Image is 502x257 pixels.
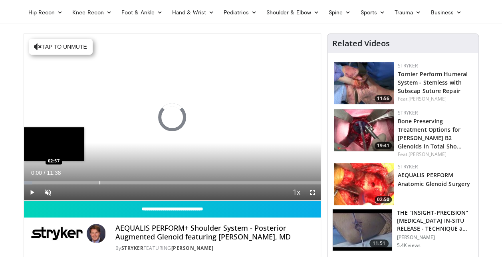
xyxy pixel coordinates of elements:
[24,4,68,20] a: Hip Recon
[47,170,61,176] span: 11:38
[219,4,262,20] a: Pediatrics
[409,151,446,158] a: [PERSON_NAME]
[24,181,321,184] div: Progress Bar
[334,163,394,205] a: 02:50
[398,70,468,95] a: Tornier Perform Humeral System - Stemless with Subscap Suture Repair
[29,39,93,55] button: Tap to unmute
[30,224,83,243] img: Stryker
[355,4,390,20] a: Sports
[24,184,40,200] button: Play
[117,4,167,20] a: Foot & Ankle
[426,4,466,20] a: Business
[375,196,392,203] span: 02:50
[24,34,321,201] video-js: Video Player
[369,239,389,247] span: 11:51
[40,184,56,200] button: Unmute
[333,209,392,251] img: feAgcbrvkPN5ynqH4xMDoxOjBrO-I4W8.150x105_q85_crop-smart_upscale.jpg
[31,170,42,176] span: 0:00
[87,224,106,243] img: Avatar
[121,245,144,251] a: Stryker
[334,62,394,104] img: bbfc8d93-d0bb-41cd-876f-493f891c976a.150x105_q85_crop-smart_upscale.jpg
[398,117,462,150] a: Bone Preserving Treatment Options for [PERSON_NAME] B2 Glenoids in Total Sho…
[398,109,418,116] a: Stryker
[334,163,394,205] img: MGngRNnbuHoiqTJH4xMDoxOjA4MTsiGN.150x105_q85_crop-smart_upscale.jpg
[332,39,390,48] h4: Related Videos
[409,95,446,102] a: [PERSON_NAME]
[390,4,426,20] a: Trauma
[397,209,474,233] h3: THE "INSIGHT-PRECISION" [MEDICAL_DATA] IN-SITU RELEASE - TECHNIQUE a…
[115,224,314,241] h4: AEQUALIS PERFORM+ Shoulder System - Posterior Augmented Glenoid featuring [PERSON_NAME], MD
[332,209,474,251] a: 11:51 THE "INSIGHT-PRECISION" [MEDICAL_DATA] IN-SITU RELEASE - TECHNIQUE a… [PERSON_NAME] 5.4K views
[334,62,394,104] a: 11:56
[398,95,472,103] div: Feat.
[397,234,474,241] p: [PERSON_NAME]
[67,4,117,20] a: Knee Recon
[289,184,305,200] button: Playback Rate
[44,170,46,176] span: /
[398,163,418,170] a: Stryker
[167,4,219,20] a: Hand & Wrist
[324,4,355,20] a: Spine
[398,151,472,158] div: Feat.
[262,4,324,20] a: Shoulder & Elbow
[305,184,321,200] button: Fullscreen
[375,142,392,149] span: 19:41
[334,109,394,151] a: 19:41
[115,245,314,252] div: By FEATURING
[398,171,470,187] a: AEQUALIS PERFORM Anatomic Glenoid Surgery
[334,109,394,151] img: f9644b3d-1d0d-4830-a089-b8384cc45ae2.150x105_q85_crop-smart_upscale.jpg
[375,95,392,102] span: 11:56
[398,62,418,69] a: Stryker
[171,245,214,251] a: [PERSON_NAME]
[397,242,421,249] p: 5.4K views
